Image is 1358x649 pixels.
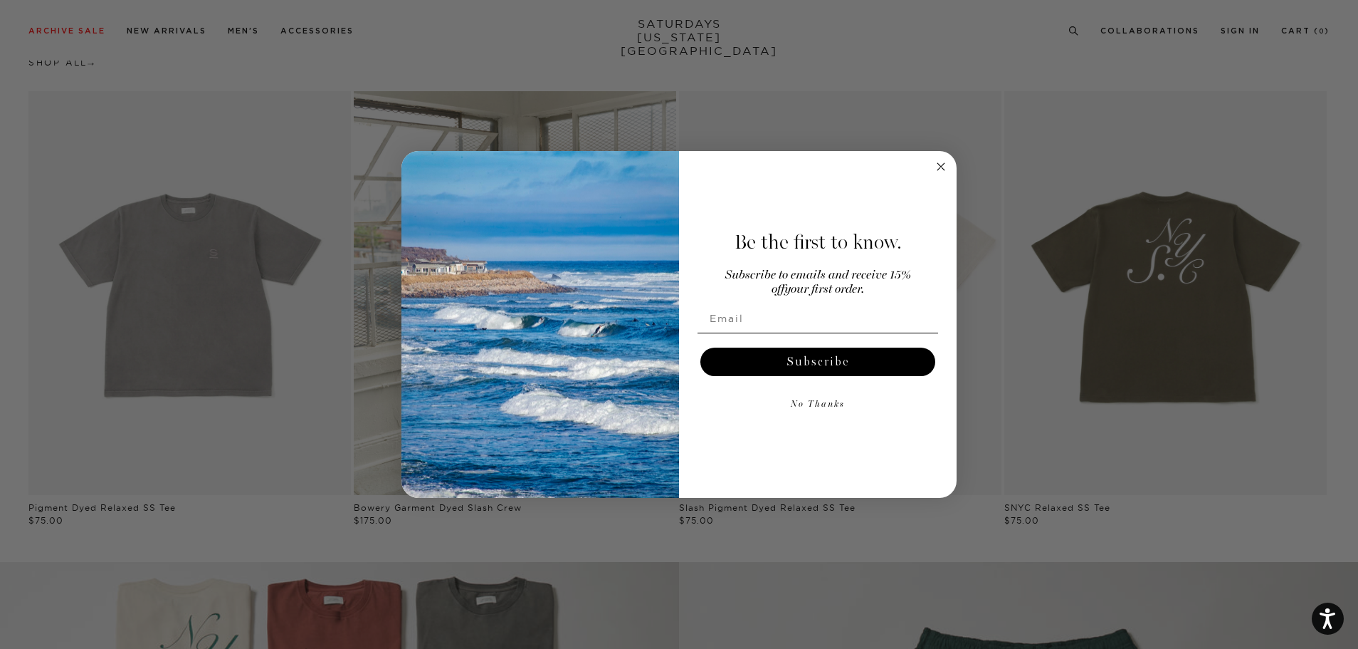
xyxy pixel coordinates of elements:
span: off [772,284,784,296]
button: Close dialog [932,158,949,175]
img: underline [698,333,938,333]
button: No Thanks [698,390,938,419]
input: Email [698,304,938,333]
span: Be the first to know. [735,230,902,254]
button: Subscribe [700,348,935,376]
span: Subscribe to emails and receive 15% [725,269,911,281]
img: 125c788d-000d-4f3e-b05a-1b92b2a23ec9.jpeg [401,151,679,499]
span: your first order. [784,284,864,296]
